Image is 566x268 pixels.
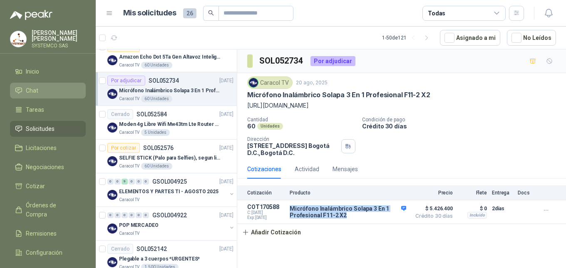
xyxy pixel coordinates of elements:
div: 0 [143,212,149,218]
div: Incluido [467,212,487,219]
a: 0 0 0 0 0 0 GSOL004922[DATE] Company LogoPOP MERCADEOCaracol TV [107,210,235,237]
div: Por adjudicar [107,76,145,86]
img: Company Logo [107,257,117,267]
p: COT170588 [247,204,285,210]
div: 0 [114,212,121,218]
span: Solicitudes [26,124,55,133]
p: SYSTEMCO SAS [32,43,86,48]
p: Dirección [247,136,338,142]
div: Todas [428,9,445,18]
p: SELFIE STICK (Palo para Selfies), segun link adjunto [119,154,223,162]
p: 20 ago, 2025 [296,79,328,87]
span: C: [DATE] [247,210,285,215]
span: Tareas [26,105,44,114]
button: Asignado a mi [440,30,500,46]
img: Company Logo [107,55,117,65]
div: Por cotizar [107,143,140,153]
p: Precio [411,190,453,196]
a: Inicio [10,64,86,79]
div: 1 - 50 de 121 [382,31,433,44]
img: Logo peakr [10,10,52,20]
a: Cotizar [10,178,86,194]
div: 0 [107,212,114,218]
p: Flete [458,190,487,196]
span: Inicio [26,67,39,76]
p: [PERSON_NAME] [PERSON_NAME] [32,30,86,42]
p: Caracol TV [119,96,139,102]
div: Actividad [295,165,319,174]
button: Añadir Cotización [237,224,305,241]
span: 26 [183,8,196,18]
div: 0 [136,179,142,184]
a: Negociaciones [10,159,86,175]
span: Configuración [26,248,62,257]
p: [DATE] [219,211,233,219]
p: Caracol TV [119,163,139,170]
p: Amazon Echo Dot 5Ta Gen Altavoz Inteligente Alexa Azul [119,53,223,61]
div: Cotizaciones [247,165,281,174]
p: Caracol TV [119,230,139,237]
span: Exp: [DATE] [247,215,285,220]
a: Por cotizarSOL052576[DATE] Company LogoSELFIE STICK (Palo para Selfies), segun link adjuntoCaraco... [96,140,237,173]
p: $ 0 [458,204,487,214]
p: [URL][DOMAIN_NAME] [247,101,556,110]
a: Solicitudes [10,121,86,137]
img: Company Logo [249,78,258,87]
span: $ 5.426.400 [411,204,453,214]
div: 0 [107,179,114,184]
a: Licitaciones [10,140,86,156]
div: 5 Unidades [141,129,170,136]
p: [DATE] [219,245,233,253]
span: Cotizar [26,182,45,191]
span: Crédito 30 días [411,214,453,219]
p: Plegable a 3 cuerpos *URGENTES* [119,255,200,263]
p: ELEMENTOS Y PARTES TI - AGOSTO 2025 [119,188,218,196]
div: Por adjudicar [310,56,355,66]
p: Docs [518,190,534,196]
p: Caracol TV [119,62,139,69]
a: Por cotizarSOL052735[DATE] Company LogoAmazon Echo Dot 5Ta Gen Altavoz Inteligente Alexa AzulCara... [96,39,237,72]
img: Company Logo [107,123,117,133]
p: SOL052735 [143,44,174,50]
p: SOL052576 [143,145,174,151]
div: 60 Unidades [141,163,172,170]
img: Company Logo [107,190,117,200]
div: 0 [129,212,135,218]
p: Caracol TV [119,129,139,136]
p: Crédito 30 días [362,123,563,130]
span: Remisiones [26,229,57,238]
div: Cerrado [107,244,133,254]
div: 0 [114,179,121,184]
p: Caracol TV [119,197,139,203]
p: SOL052584 [137,111,167,117]
div: Caracol TV [247,76,293,89]
a: Chat [10,83,86,98]
p: SOL052142 [137,246,167,252]
img: Company Logo [107,156,117,166]
p: Producto [290,190,406,196]
div: 60 Unidades [141,96,172,102]
div: 0 [122,212,128,218]
h3: SOL052734 [259,54,304,67]
a: Configuración [10,245,86,261]
p: Entrega [492,190,513,196]
p: Micrófono Inalámbrico Solapa 3 En 1 Profesional F11-2 X2 [290,205,406,219]
a: Por adjudicarSOL052734[DATE] Company LogoMicrófono Inalámbrico Solapa 3 En 1 Profesional F11-2 X2... [96,72,237,106]
a: Órdenes de Compra [10,197,86,222]
p: SOL052734 [149,78,179,84]
div: Mensajes [333,165,358,174]
div: Cerrado [107,109,133,119]
p: [STREET_ADDRESS] Bogotá D.C. , Bogotá D.C. [247,142,338,156]
a: Tareas [10,102,86,118]
p: [DATE] [219,144,233,152]
a: Remisiones [10,226,86,241]
p: POP MERCADEO [119,221,159,229]
span: Órdenes de Compra [26,201,78,219]
button: No Leídos [507,30,556,46]
span: Chat [26,86,38,95]
div: 60 Unidades [141,62,172,69]
p: Cotización [247,190,285,196]
p: Micrófono Inalámbrico Solapa 3 En 1 Profesional F11-2 X2 [119,87,223,95]
div: 0 [143,179,149,184]
p: [DATE] [219,111,233,118]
